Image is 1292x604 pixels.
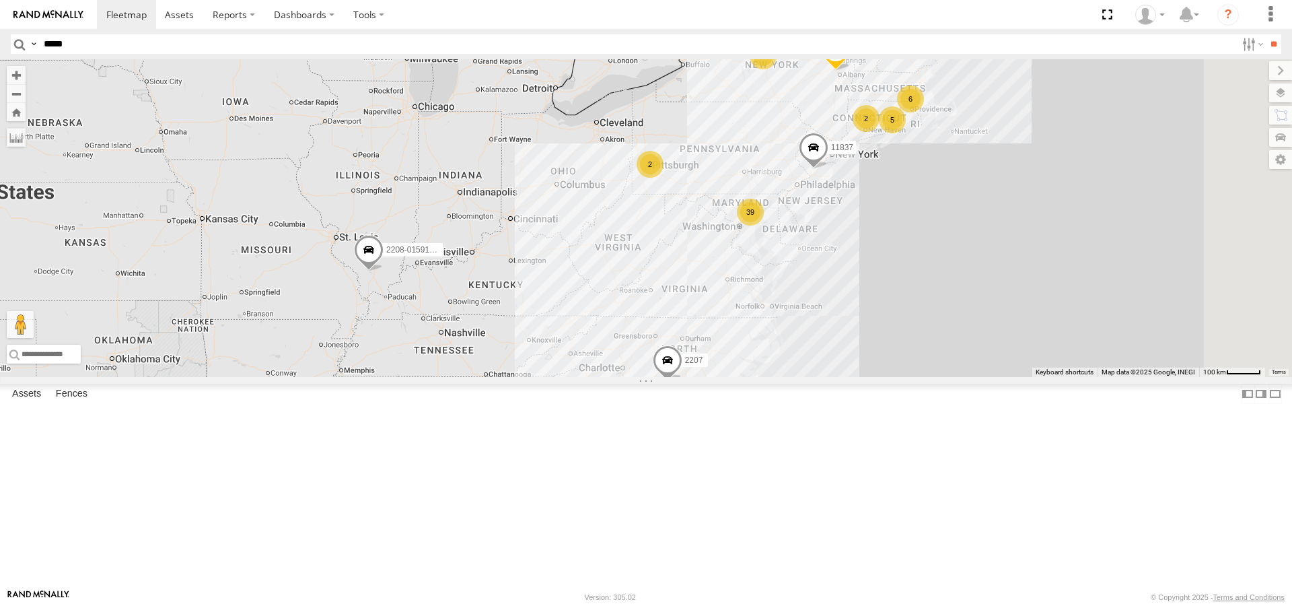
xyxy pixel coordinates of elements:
[897,86,924,112] div: 6
[7,66,26,84] button: Zoom in
[7,84,26,103] button: Zoom out
[1268,384,1282,403] label: Hide Summary Table
[637,151,663,178] div: 2
[1241,384,1254,403] label: Dock Summary Table to the Left
[1213,593,1285,601] a: Terms and Conditions
[1199,368,1265,377] button: Map Scale: 100 km per 48 pixels
[831,143,853,153] span: 11837
[1130,5,1170,25] div: Thomas Ward
[1102,368,1195,376] span: Map data ©2025 Google, INEGI
[28,34,39,54] label: Search Query
[13,10,83,20] img: rand-logo.svg
[737,199,764,226] div: 39
[7,311,34,338] button: Drag Pegman onto the map to open Street View
[1151,593,1285,601] div: © Copyright 2025 -
[1203,368,1226,376] span: 100 km
[7,128,26,147] label: Measure
[685,356,703,365] span: 2207
[1217,4,1239,26] i: ?
[1272,370,1286,375] a: Terms
[1254,384,1268,403] label: Dock Summary Table to the Right
[49,384,94,403] label: Fences
[879,106,906,133] div: 5
[5,384,48,403] label: Assets
[1036,368,1093,377] button: Keyboard shortcuts
[386,246,474,255] span: 2208-015910002284753
[1269,150,1292,169] label: Map Settings
[853,105,880,132] div: 2
[585,593,636,601] div: Version: 305.02
[7,591,69,604] a: Visit our Website
[7,103,26,121] button: Zoom Home
[1237,34,1266,54] label: Search Filter Options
